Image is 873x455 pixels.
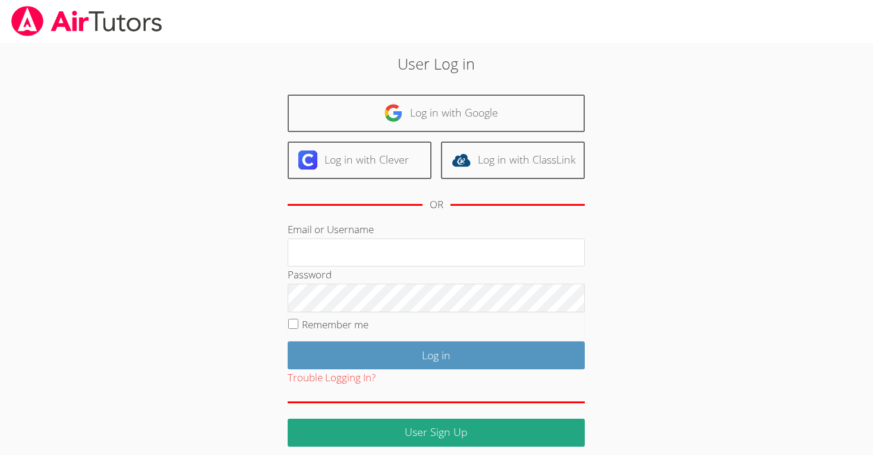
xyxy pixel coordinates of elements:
a: Log in with Google [288,95,585,132]
label: Email or Username [288,222,374,236]
a: User Sign Up [288,419,585,447]
a: Log in with ClassLink [441,142,585,179]
input: Log in [288,341,585,369]
label: Remember me [302,318,368,331]
img: classlink-logo-d6bb404cc1216ec64c9a2012d9dc4662098be43eaf13dc465df04b49fa7ab582.svg [452,150,471,170]
a: Log in with Clever [288,142,431,179]
label: Password [288,268,332,281]
h2: User Log in [201,52,672,75]
img: clever-logo-6eab21bc6e7a338710f1a6ff85c0baf02591cd810cc4098c63d3a4b26e2feb20.svg [298,150,317,170]
button: Trouble Logging In? [288,369,376,387]
img: google-logo-50288ca7cdecda66e5e0955fdab243c47b7ad437acaf1139b6f446037453330a.svg [384,103,403,123]
img: airtutors_banner-c4298cdbf04f3fff15de1276eac7730deb9818008684d7c2e4769d2f7ddbe033.png [10,6,163,36]
div: OR [430,196,443,214]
